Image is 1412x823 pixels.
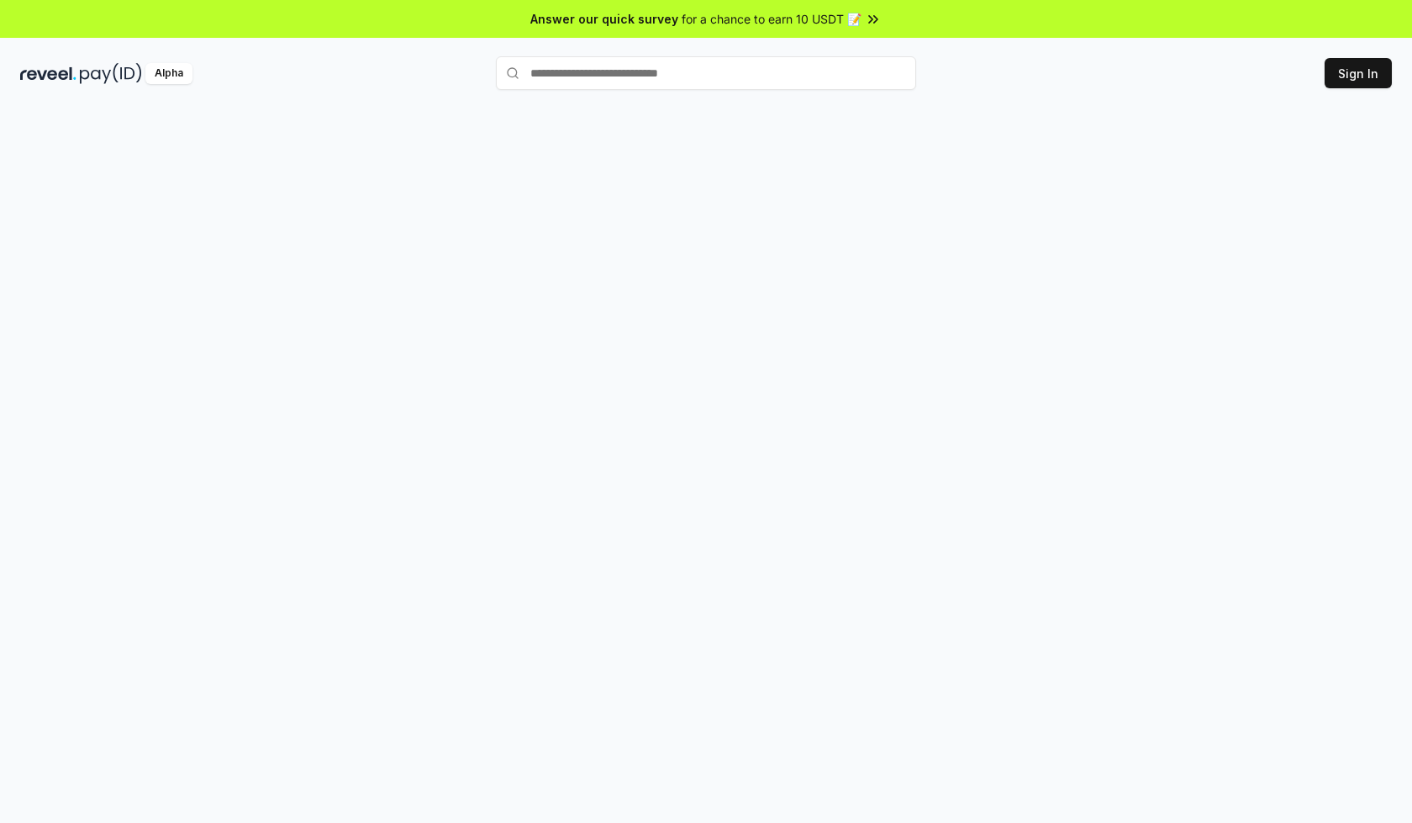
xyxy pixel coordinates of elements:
[145,63,192,84] div: Alpha
[20,63,76,84] img: reveel_dark
[80,63,142,84] img: pay_id
[1325,58,1392,88] button: Sign In
[530,10,678,28] span: Answer our quick survey
[682,10,861,28] span: for a chance to earn 10 USDT 📝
